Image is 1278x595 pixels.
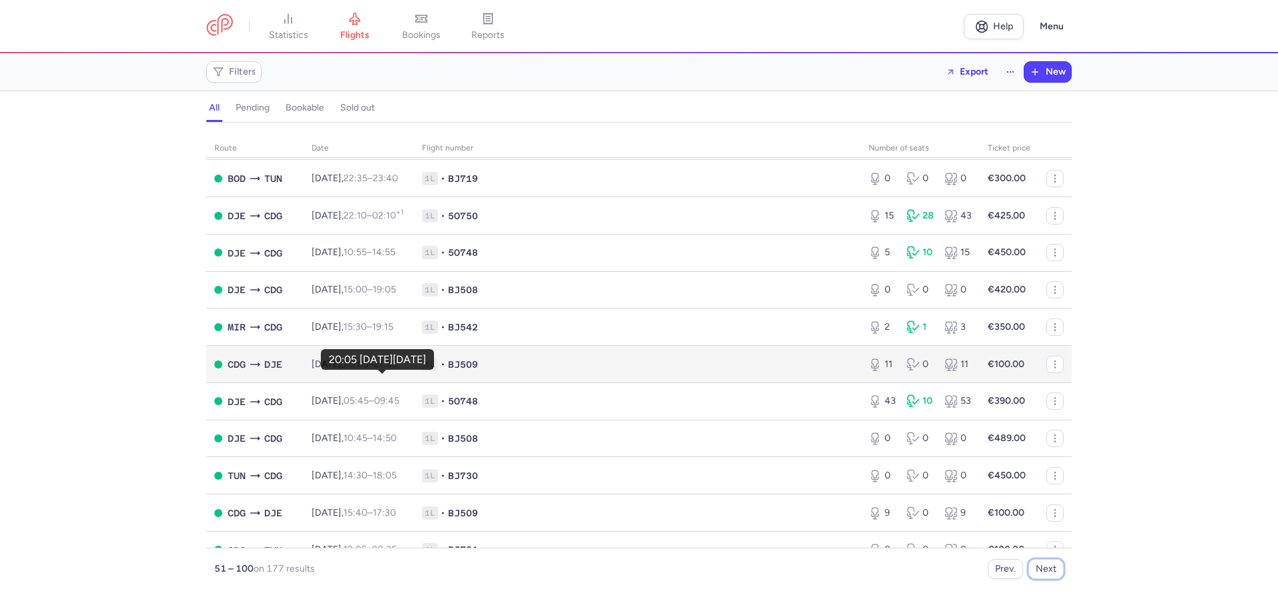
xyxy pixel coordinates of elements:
span: – [343,247,395,258]
time: 20:35 [372,544,397,555]
time: 14:30 [343,470,367,481]
div: 0 [907,469,934,482]
span: CDG [264,468,282,483]
time: 19:15 [372,321,393,332]
div: 20:05 [DATE][DATE] [329,354,426,366]
span: Charles De Gaulle, Paris, France [264,431,282,446]
span: Filters [229,67,256,77]
div: 5 [869,246,896,259]
div: 11 [945,358,972,371]
span: • [441,469,445,482]
div: 0 [907,172,934,185]
span: BJ508 [448,283,478,297]
th: Flight number [414,139,861,159]
span: 1L [422,246,438,259]
span: BJ509 [448,358,478,371]
div: 9 [869,506,896,520]
strong: €390.00 [988,395,1025,406]
div: 0 [869,283,896,297]
button: Next [1028,559,1064,579]
time: 15:30 [343,321,367,332]
div: 43 [869,394,896,408]
span: [DATE], [312,284,396,295]
span: Charles De Gaulle, Paris, France [264,209,282,223]
span: Export [960,67,988,77]
div: 2 [869,320,896,334]
time: 14:50 [373,432,397,444]
th: Ticket price [980,139,1038,159]
span: [DATE], [312,358,397,370]
span: reports [471,29,505,41]
span: BJ542 [448,320,478,334]
strong: €489.00 [988,432,1026,444]
span: 1L [422,469,438,482]
span: Djerba-Zarzis, Djerba, Tunisia [228,431,246,446]
div: 0 [907,283,934,297]
span: Carthage, Tunis, Tunisia [264,171,282,186]
span: Mérignac, Bordeaux, France [228,171,246,186]
div: 10 [907,246,934,259]
button: Export [937,61,997,83]
span: – [343,173,398,184]
strong: €425.00 [988,210,1025,221]
th: date [304,139,414,159]
time: 19:05 [373,284,396,295]
time: 10:55 [343,247,367,258]
time: 09:45 [374,395,399,406]
div: 8 [869,543,896,556]
span: Carthage, Tunis, Tunisia [264,543,282,558]
span: [DATE], [312,247,395,258]
div: 0 [945,283,972,297]
time: 15:00 [343,284,367,295]
span: – [343,395,399,406]
strong: €100.00 [988,544,1024,555]
button: Filters [207,62,261,82]
span: [DATE], [312,395,399,406]
span: OPEN [214,434,222,442]
span: CDG [264,246,282,261]
span: 1L [422,283,438,297]
span: 5O748 [448,394,478,408]
div: 0 [945,432,972,445]
th: number of seats [861,139,980,159]
span: CDG [264,320,282,334]
strong: €300.00 [988,173,1026,184]
button: Prev. [988,559,1023,579]
span: – [343,210,403,221]
span: • [441,320,445,334]
span: Charles De Gaulle, Paris, France [264,283,282,297]
span: – [343,321,393,332]
span: Charles De Gaulle, Paris, France [264,394,282,409]
span: [DATE], [312,507,396,518]
a: CitizenPlane red outlined logo [206,14,233,39]
div: 8 [945,543,972,556]
span: bookings [402,29,441,41]
span: Djerba-Zarzis, Djerba, Tunisia [228,209,246,223]
div: 1 [907,320,934,334]
span: 1L [422,209,438,223]
span: [DATE], [312,432,397,444]
div: 53 [945,394,972,408]
span: BJ509 [448,506,478,520]
span: Carthage, Tunis, Tunisia [228,468,246,483]
a: statistics [255,12,321,41]
span: OPEN [214,360,222,368]
h4: all [209,102,220,114]
span: – [343,470,397,481]
strong: €420.00 [988,284,1026,295]
span: 5O748 [448,246,478,259]
button: Menu [1032,14,1072,39]
span: [DATE], [312,321,393,332]
span: New [1046,67,1066,77]
strong: €450.00 [988,247,1026,258]
span: – [343,284,396,295]
span: • [441,283,445,297]
span: [DATE], [312,470,397,481]
div: 0 [869,432,896,445]
div: 3 [945,320,972,334]
span: 1L [422,506,438,520]
span: [DATE], [312,210,403,221]
span: flights [340,29,369,41]
span: Djerba-Zarzis, Djerba, Tunisia [228,246,246,261]
span: • [441,543,445,556]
